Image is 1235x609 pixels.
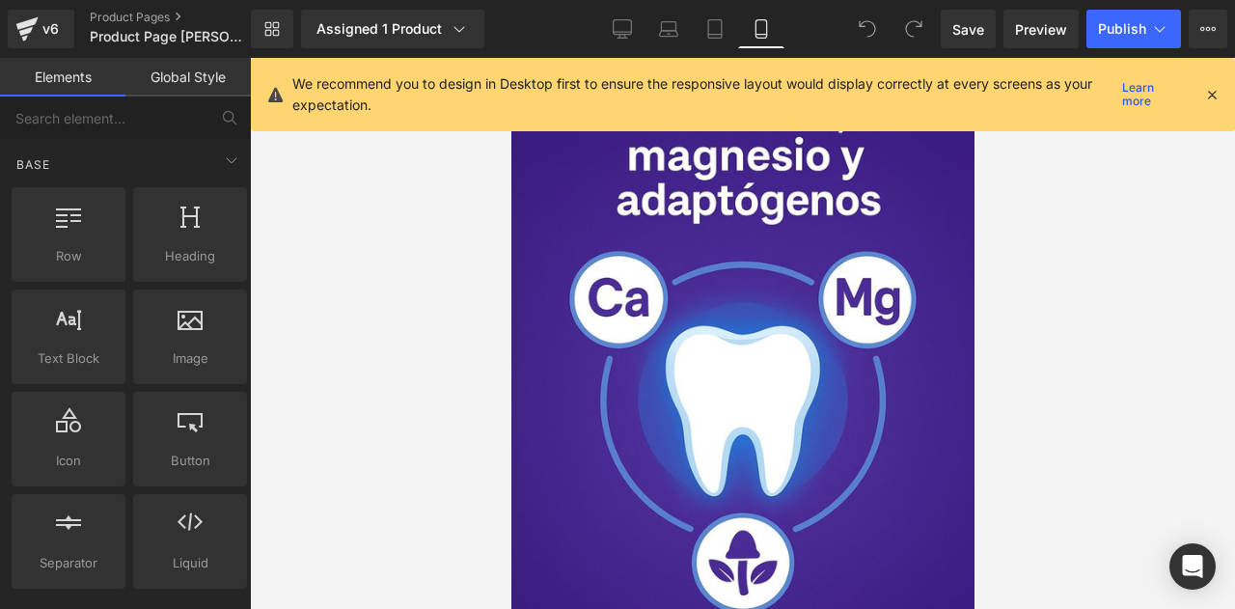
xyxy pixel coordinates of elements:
[17,348,120,369] span: Text Block
[1189,10,1227,48] button: More
[1169,543,1216,590] div: Open Intercom Messenger
[8,10,74,48] a: v6
[90,29,246,44] span: Product Page [PERSON_NAME]
[14,155,52,174] span: Base
[848,10,887,48] button: Undo
[1086,10,1181,48] button: Publish
[1003,10,1079,48] a: Preview
[738,10,784,48] a: Mobile
[1098,21,1146,37] span: Publish
[17,553,120,573] span: Separator
[952,19,984,40] span: Save
[251,10,293,48] a: New Library
[599,10,645,48] a: Desktop
[90,10,283,25] a: Product Pages
[645,10,692,48] a: Laptop
[17,451,120,471] span: Icon
[125,58,251,97] a: Global Style
[139,553,241,573] span: Liquid
[292,73,1114,116] p: We recommend you to design in Desktop first to ensure the responsive layout would display correct...
[17,246,120,266] span: Row
[139,348,241,369] span: Image
[692,10,738,48] a: Tablet
[39,16,63,42] div: v6
[1114,83,1189,106] a: Learn more
[139,246,241,266] span: Heading
[316,19,469,39] div: Assigned 1 Product
[139,451,241,471] span: Button
[894,10,933,48] button: Redo
[1015,19,1067,40] span: Preview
